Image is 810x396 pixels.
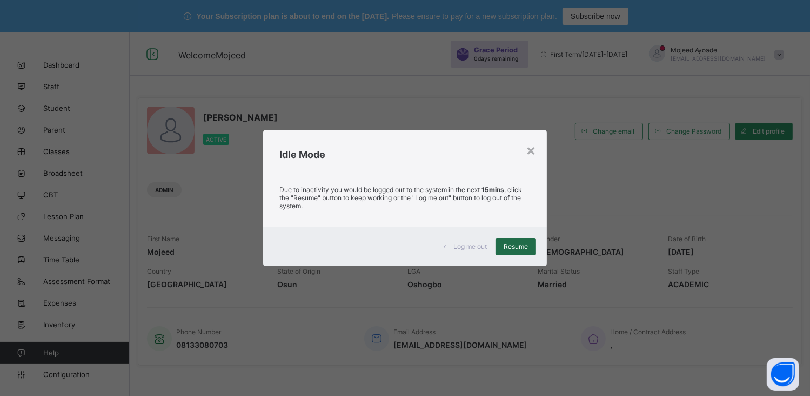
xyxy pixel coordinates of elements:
span: Resume [504,242,528,250]
span: Log me out [453,242,487,250]
div: × [526,141,536,159]
strong: 15mins [481,186,504,194]
button: Open asap [767,358,799,391]
p: Due to inactivity you would be logged out to the system in the next , click the "Resume" button t... [279,186,531,210]
h2: Idle Mode [279,149,531,160]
